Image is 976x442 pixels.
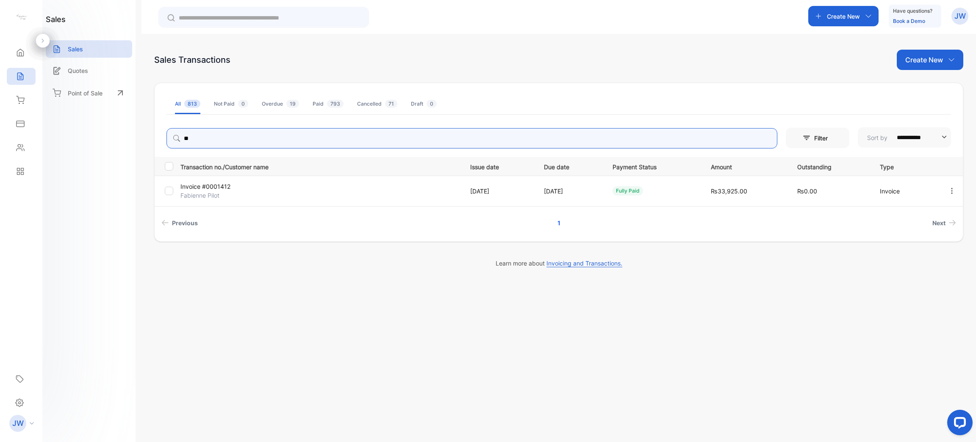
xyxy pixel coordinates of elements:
[786,128,849,148] button: Filter
[897,50,963,70] button: Create New
[154,259,963,268] p: Learn more about
[357,100,397,108] div: Cancelled
[262,100,299,108] div: Overdue
[858,127,951,148] button: Sort by
[327,100,344,108] span: 793
[905,55,943,65] p: Create New
[893,18,925,24] a: Book a Demo
[46,40,132,58] a: Sales
[68,45,83,53] p: Sales
[68,66,88,75] p: Quotes
[238,100,248,108] span: 0
[15,11,28,24] img: logo
[184,100,200,108] span: 813
[867,133,887,142] p: Sort by
[46,62,132,79] a: Quotes
[155,215,963,231] ul: Pagination
[68,89,103,98] p: Point of Sale
[827,12,860,21] p: Create New
[470,187,527,196] p: [DATE]
[12,418,24,429] p: JW
[180,182,274,191] p: Invoice #0001412
[470,161,527,171] p: Issue date
[951,6,968,26] button: JW
[797,187,817,195] span: ₨0.00
[180,161,460,171] p: Transaction no./Customer name
[286,100,299,108] span: 19
[154,53,230,66] div: Sales Transactions
[158,215,201,231] a: Previous page
[711,161,779,171] p: Amount
[929,215,959,231] a: Next page
[180,191,274,200] p: Fabienne Pilot
[613,186,643,196] div: fully paid
[893,7,932,15] p: Have questions?
[880,161,930,171] p: Type
[385,100,397,108] span: 71
[46,14,66,25] h1: sales
[797,161,862,171] p: Outstanding
[214,100,248,108] div: Not Paid
[544,161,595,171] p: Due date
[544,187,595,196] p: [DATE]
[880,187,930,196] p: Invoice
[932,218,945,227] span: Next
[313,100,344,108] div: Paid
[172,218,198,227] span: Previous
[547,215,571,231] a: Page 1 is your current page
[411,100,437,108] div: Draft
[808,6,879,26] button: Create New
[814,134,833,143] p: Filter
[46,84,132,102] a: Point of Sale
[175,100,200,108] div: All
[940,406,976,442] iframe: LiveChat chat widget
[546,260,622,267] span: Invoicing and Transactions.
[427,100,437,108] span: 0
[954,11,966,22] p: JW
[711,187,747,195] span: ₨33,925.00
[613,161,693,171] p: Payment Status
